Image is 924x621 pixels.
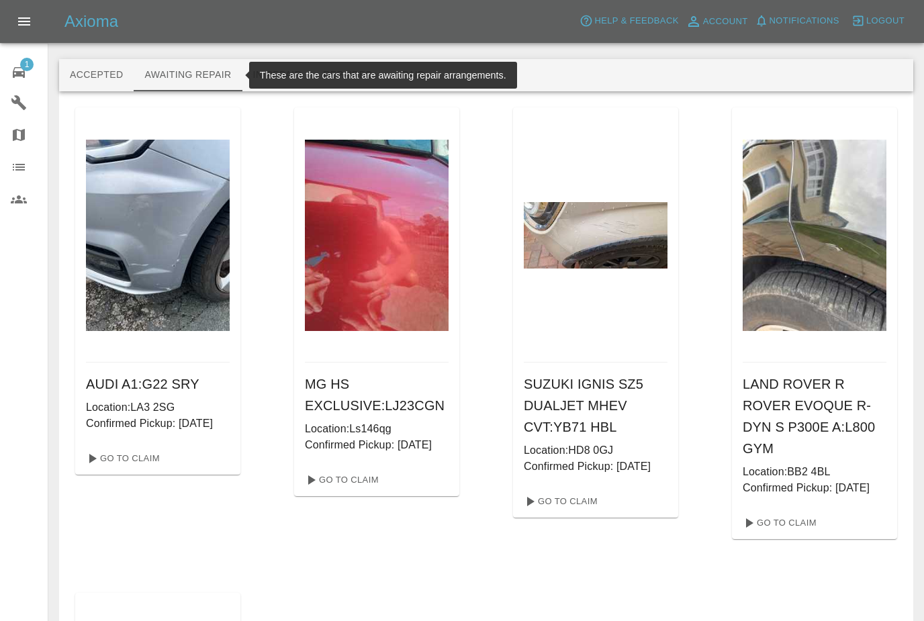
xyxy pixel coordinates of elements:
[299,469,382,491] a: Go To Claim
[751,11,843,32] button: Notifications
[524,373,667,438] h6: SUZUKI IGNIS SZ5 DUALJET MHEV CVT : YB71 HBL
[524,442,667,459] p: Location: HD8 0GJ
[866,13,905,29] span: Logout
[86,416,230,432] p: Confirmed Pickup: [DATE]
[86,373,230,395] h6: AUDI A1 : G22 SRY
[770,13,839,29] span: Notifications
[86,399,230,416] p: Location: LA3 2SG
[743,373,886,459] h6: LAND ROVER R ROVER EVOQUE R-DYN S P300E A : L800 GYM
[848,11,908,32] button: Logout
[383,59,444,91] button: Paid
[59,59,134,91] button: Accepted
[312,59,383,91] button: Repaired
[64,11,118,32] h5: Axioma
[737,512,820,534] a: Go To Claim
[743,480,886,496] p: Confirmed Pickup: [DATE]
[134,59,242,91] button: Awaiting Repair
[305,373,449,416] h6: MG HS EXCLUSIVE : LJ23CGN
[305,437,449,453] p: Confirmed Pickup: [DATE]
[81,448,163,469] a: Go To Claim
[703,14,748,30] span: Account
[242,59,313,91] button: In Repair
[20,58,34,71] span: 1
[305,421,449,437] p: Location: Ls146qg
[8,5,40,38] button: Open drawer
[576,11,682,32] button: Help & Feedback
[594,13,678,29] span: Help & Feedback
[524,459,667,475] p: Confirmed Pickup: [DATE]
[682,11,751,32] a: Account
[518,491,601,512] a: Go To Claim
[743,464,886,480] p: Location: BB2 4BL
